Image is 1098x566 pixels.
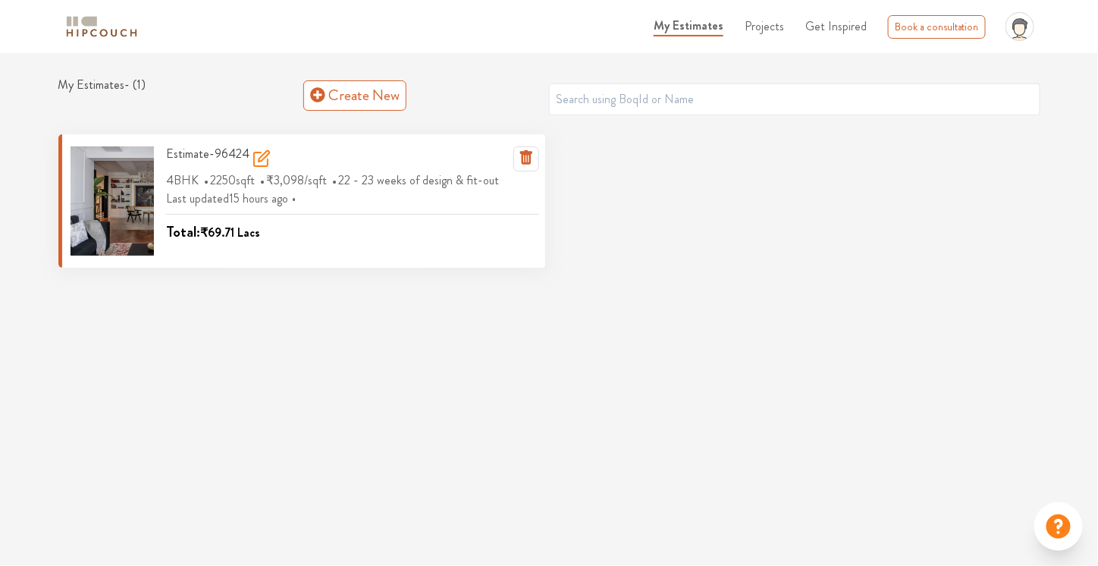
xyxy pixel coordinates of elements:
span: 2250 sqft [210,168,259,193]
h3: Estimate-96424 [166,146,271,171]
h1: My Estimates - ( 1 ) [58,77,303,112]
span: 22 - 23 weeks of design & fit-out [338,168,503,193]
span: /sqft [266,168,331,193]
span: Last updated 15 hours ago [166,190,300,207]
a: Create New [303,80,406,111]
span: ₹3,098 [266,171,304,189]
span: logo-horizontal.svg [64,10,140,44]
span: 4BHK [166,168,202,193]
span: Projects [745,17,784,35]
span: Get Inspired [805,17,867,35]
span: My Estimates [654,17,723,34]
span: Lacs [237,224,260,241]
img: logo-horizontal.svg [64,14,140,40]
div: Book a consultation [888,15,986,39]
span: ₹69.71 [200,224,234,241]
input: Search using BoqId or Name [549,83,1040,115]
span: Total: [166,221,200,243]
